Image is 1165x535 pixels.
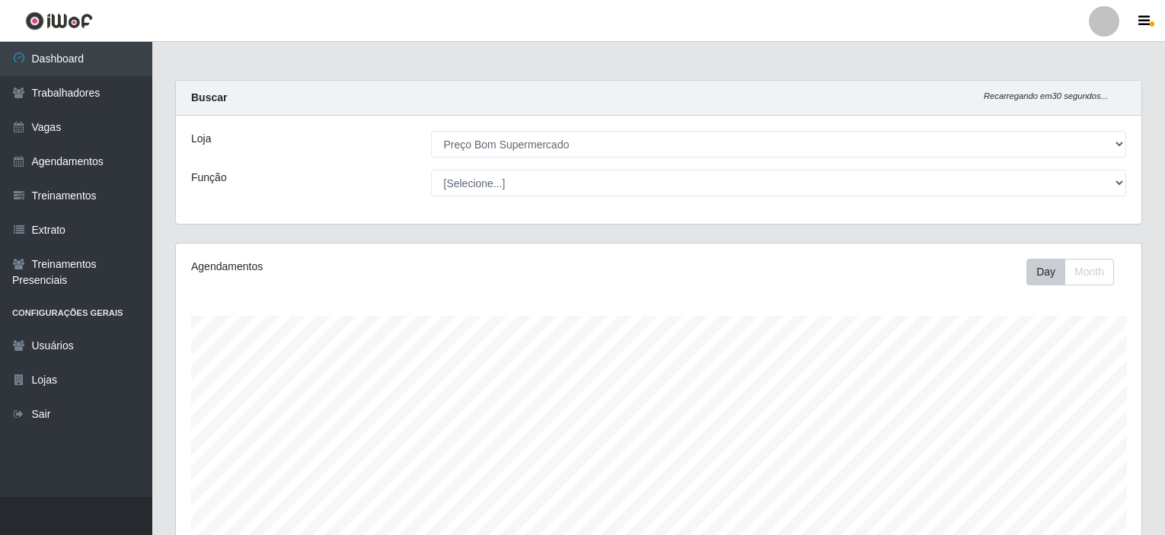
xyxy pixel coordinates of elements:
[984,91,1108,100] i: Recarregando em 30 segundos...
[191,170,227,186] label: Função
[25,11,93,30] img: CoreUI Logo
[1064,259,1114,285] button: Month
[1026,259,1126,285] div: Toolbar with button groups
[1026,259,1114,285] div: First group
[1026,259,1065,285] button: Day
[191,131,211,147] label: Loja
[191,91,227,103] strong: Buscar
[191,259,567,275] div: Agendamentos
